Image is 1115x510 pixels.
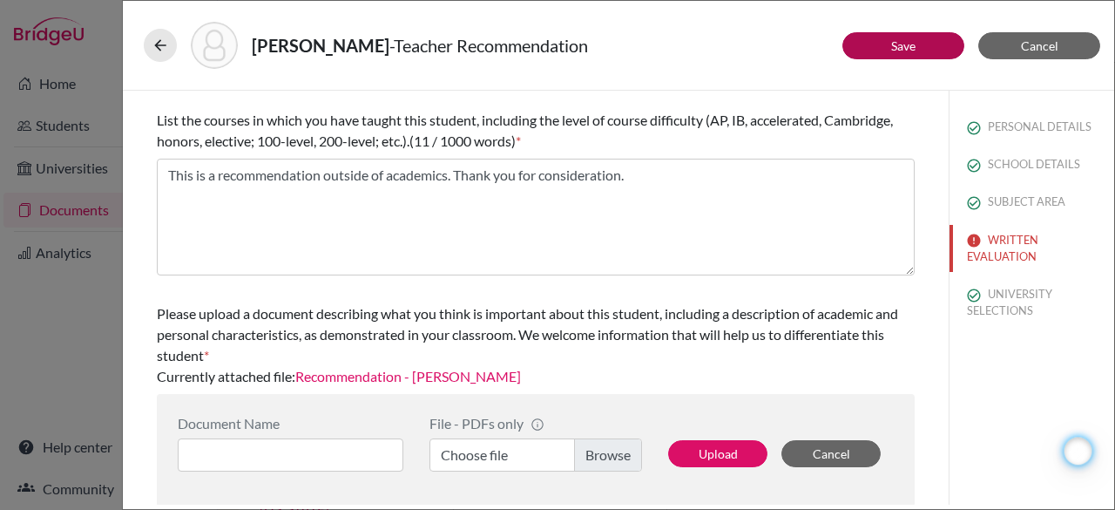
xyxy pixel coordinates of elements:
img: check_circle_outline-e4d4ac0f8e9136db5ab2.svg [967,159,981,173]
button: Cancel [781,440,881,467]
span: info [530,418,544,432]
img: error-544570611efd0a2d1de9.svg [967,234,981,248]
button: PERSONAL DETAILS [949,112,1114,142]
div: Currently attached file: [157,296,915,394]
label: Choose file [429,439,642,472]
img: check_circle_outline-e4d4ac0f8e9136db5ab2.svg [967,121,981,135]
button: SCHOOL DETAILS [949,149,1114,180]
button: WRITTEN EVALUATION [949,225,1114,272]
span: - Teacher Recommendation [389,35,588,56]
img: check_circle_outline-e4d4ac0f8e9136db5ab2.svg [967,289,981,303]
a: Recommendation - [PERSON_NAME] [295,368,521,384]
img: check_circle_outline-e4d4ac0f8e9136db5ab2.svg [967,196,981,210]
button: SUBJECT AREA [949,187,1114,217]
strong: [PERSON_NAME] [252,35,389,56]
span: List the courses in which you have taught this student, including the level of course difficulty ... [157,112,893,149]
span: Please upload a document describing what you think is important about this student, including a d... [157,305,898,364]
div: File - PDFs only [429,415,642,432]
span: (11 / 1000 words) [409,133,516,149]
button: UNIVERSITY SELECTIONS [949,279,1114,326]
button: Upload [668,440,767,467]
div: Document Name [178,415,403,432]
textarea: This is a recommendation outside of academics. Thank you for consideration. [157,159,915,275]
